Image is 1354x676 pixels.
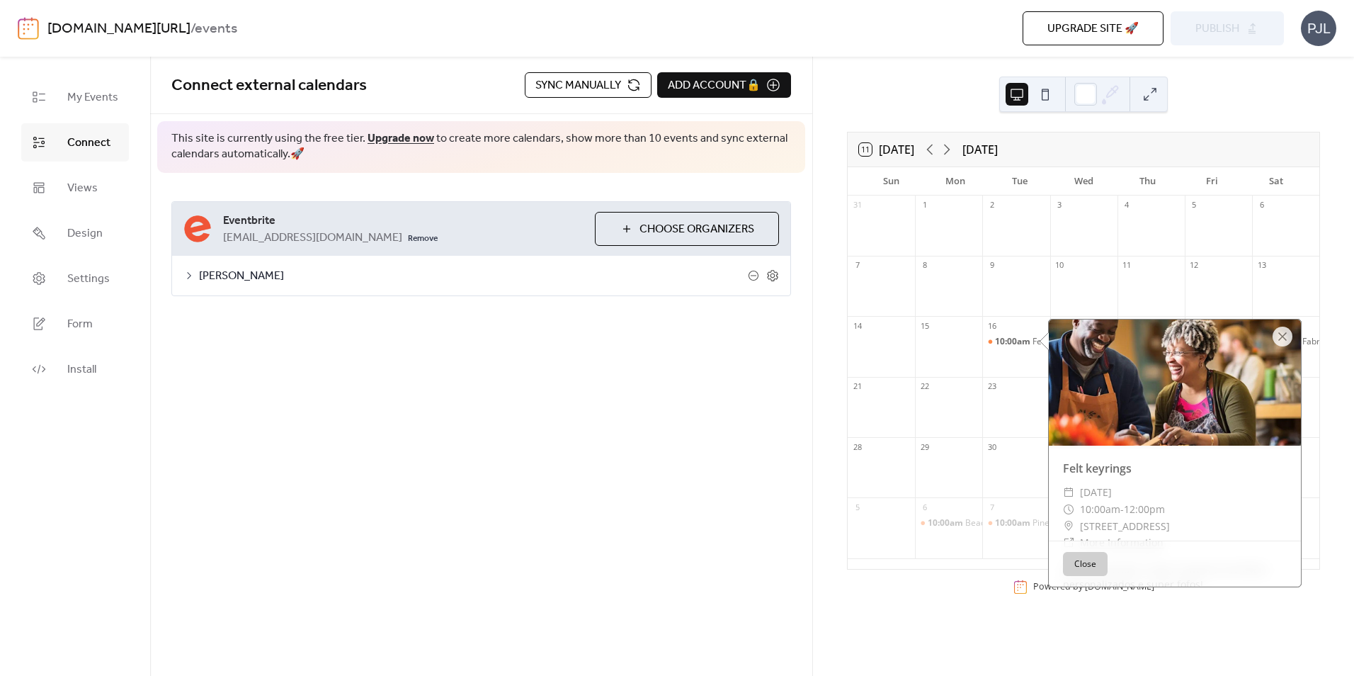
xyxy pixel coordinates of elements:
span: - [1120,501,1124,518]
img: logo [18,17,39,40]
div: Mon [923,167,988,196]
div: ​ [1063,501,1074,518]
a: Design [21,214,129,252]
div: 23 [986,381,997,392]
a: Install [21,350,129,388]
span: Views [67,180,98,197]
div: Sat [1244,167,1308,196]
span: Remove [408,233,438,244]
button: Upgrade site 🚀 [1023,11,1164,45]
button: Close [1063,552,1108,576]
div: Beaded icicle decorations [965,517,1066,529]
div: 31 [852,200,863,210]
div: 1 [919,200,930,210]
span: [STREET_ADDRESS] [1080,518,1170,535]
span: 12:00pm [1124,501,1165,518]
div: 7 [986,502,997,512]
div: Beaded icicle decorations [915,517,982,529]
span: [PERSON_NAME] [199,268,748,285]
img: eventbrite [183,215,212,243]
div: 4 [1122,200,1132,210]
span: This site is currently using the free tier. to create more calendars, show more than 10 events an... [171,131,791,163]
span: Design [67,225,103,242]
div: 10 [1054,260,1065,271]
div: 14 [852,320,863,331]
div: 7 [852,260,863,271]
div: 29 [919,441,930,452]
a: [DOMAIN_NAME][URL] [47,16,190,43]
div: ​ [1063,484,1074,501]
div: Tue [987,167,1052,196]
div: 2 [986,200,997,210]
a: Settings [21,259,129,298]
div: 15 [919,320,930,331]
span: Form [67,316,93,333]
span: 10:00am [995,517,1032,529]
b: / [190,16,195,43]
div: 16 [986,320,997,331]
button: Choose Organizers [595,212,779,246]
div: 21 [852,381,863,392]
div: 5 [852,502,863,512]
div: 22 [919,381,930,392]
div: 3 [1054,200,1065,210]
div: ​ [1063,518,1074,535]
span: Sync manually [535,77,621,94]
div: Thu [1115,167,1180,196]
button: Sync manually [525,72,652,98]
a: Connect [21,123,129,162]
span: [DATE] [1080,484,1112,501]
span: Install [67,361,96,378]
div: Wed [1052,167,1116,196]
span: 10:00am [995,336,1032,348]
span: Connect external calendars [171,70,367,101]
b: events [195,16,237,43]
div: 5 [1189,200,1200,210]
a: My Events [21,78,129,116]
div: Powered by [1033,581,1154,593]
div: 12 [1189,260,1200,271]
div: 13 [1256,260,1267,271]
div: [DATE] [962,141,998,158]
a: Felt keyrings [1063,461,1132,476]
span: Upgrade site 🚀 [1047,21,1139,38]
div: Felt keyrings [982,336,1049,348]
span: 10:00am [1080,501,1120,518]
span: [EMAIL_ADDRESS][DOMAIN_NAME] [223,230,402,247]
span: My Events [67,89,118,106]
div: Fri [1180,167,1244,196]
span: Settings [67,271,110,288]
a: More Information [1080,536,1164,549]
a: Form [21,305,129,343]
span: Connect [67,135,110,152]
span: Eventbrite [223,213,584,230]
div: Sun [859,167,923,196]
div: 28 [852,441,863,452]
div: Felt keyrings [1032,336,1082,348]
div: ​ [1063,534,1074,551]
div: Pinecone reindeer ornaments [982,517,1049,529]
span: Choose Organizers [639,221,754,238]
a: Views [21,169,129,207]
span: 10:00am [928,517,965,529]
button: 11[DATE] [854,140,919,159]
div: 9 [986,260,997,271]
div: PJL [1301,11,1336,46]
div: 8 [919,260,930,271]
div: 6 [1256,200,1267,210]
div: 30 [986,441,997,452]
div: 6 [919,502,930,512]
a: Upgrade now [368,128,434,150]
div: 11 [1122,260,1132,271]
div: Pinecone reindeer ornaments [1032,517,1150,529]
